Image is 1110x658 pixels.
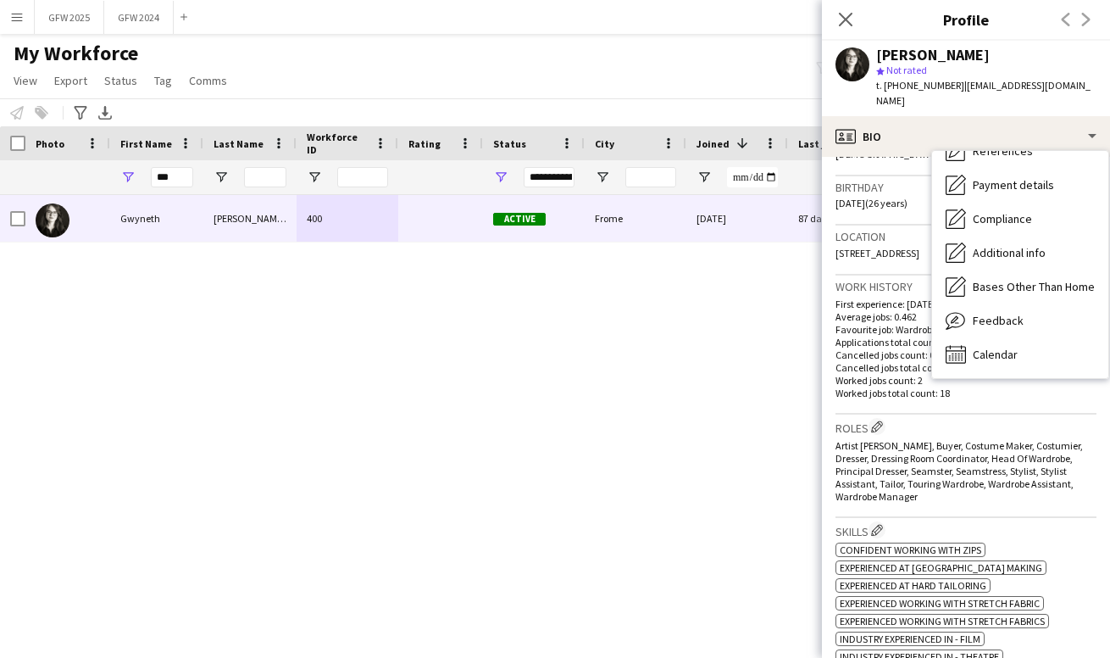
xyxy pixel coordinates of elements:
span: Not rated [886,64,927,76]
span: | [EMAIL_ADDRESS][DOMAIN_NAME] [876,79,1091,107]
span: Payment details [973,177,1054,192]
div: Calendar [932,337,1108,371]
h3: Profile [822,8,1110,31]
span: Industry Experienced In - Film [840,633,980,645]
p: Cancelled jobs count: 0 [835,349,1096,361]
h3: Roles [835,418,1096,436]
input: City Filter Input [625,167,676,187]
span: Compliance [973,211,1032,226]
span: My Workforce [14,41,138,66]
span: Feedback [973,313,1024,328]
span: Experienced working with stretch fabric [840,597,1040,610]
span: Experienced working with stretch fabrics [840,615,1045,627]
span: Confident working with zips [840,544,981,556]
div: Payment details [932,168,1108,202]
p: Cancelled jobs total count: 0 [835,361,1096,374]
button: Open Filter Menu [307,170,322,185]
div: Bases Other Than Home [932,270,1108,304]
a: Status [97,70,144,92]
p: Worked jobs total count: 18 [835,387,1096,399]
span: [STREET_ADDRESS] [835,247,919,259]
span: t. [PHONE_NUMBER] [876,79,964,92]
div: Additional info [932,236,1108,270]
span: Last Name [214,137,264,150]
p: Favourite job: Wardrobe Assistant [835,323,1096,336]
div: 87 days [788,195,890,242]
span: Last job [798,137,836,150]
h3: Birthday [835,180,1096,195]
span: Export [54,73,87,88]
span: Rating [408,137,441,150]
button: Open Filter Menu [595,170,610,185]
div: Feedback [932,304,1108,337]
input: First Name Filter Input [151,167,193,187]
span: Artist [PERSON_NAME], Buyer, Costume Maker, Costumier, Dresser, Dressing Room Coordinator, Head O... [835,439,1083,503]
button: GFW 2025 [35,1,104,34]
span: Workforce ID [307,131,368,156]
span: Active [493,213,546,226]
p: Worked jobs count: 2 [835,374,1096,387]
button: Open Filter Menu [697,170,712,185]
a: View [7,70,44,92]
input: Joined Filter Input [727,167,778,187]
span: Photo [36,137,64,150]
a: Tag [147,70,179,92]
span: Comms [189,73,227,88]
button: GFW 2024 [104,1,174,34]
input: Last Name Filter Input [244,167,286,187]
a: Export [47,70,94,92]
div: 400 [297,195,398,242]
app-action-btn: Export XLSX [95,103,115,123]
input: Workforce ID Filter Input [337,167,388,187]
div: References [932,134,1108,168]
p: First experience: [DATE] [835,298,1096,310]
h3: Work history [835,279,1096,294]
span: Calendar [973,347,1018,362]
app-action-btn: Advanced filters [70,103,91,123]
h3: Location [835,229,1096,244]
span: Tag [154,73,172,88]
a: Comms [182,70,234,92]
span: Status [104,73,137,88]
h3: Skills [835,521,1096,539]
button: Open Filter Menu [493,170,508,185]
div: [DATE] [686,195,788,242]
span: First Name [120,137,172,150]
div: Frome [585,195,686,242]
span: Experienced at [GEOGRAPHIC_DATA] making [840,561,1042,574]
div: Gwyneth [110,195,203,242]
span: Joined [697,137,730,150]
span: View [14,73,37,88]
span: Status [493,137,526,150]
span: [DATE] (26 years) [835,197,907,209]
div: [PERSON_NAME] [876,47,990,63]
span: References [973,143,1033,159]
img: Gwyneth Atkinson Lynch [36,204,69,237]
button: Open Filter Menu [120,170,136,185]
span: Additional info [973,245,1046,260]
div: Compliance [932,202,1108,236]
span: [DEMOGRAPHIC_DATA] [835,148,936,160]
span: Bases Other Than Home [973,279,1095,294]
p: Applications total count: 130 [835,336,1096,349]
div: Bio [822,116,1110,157]
span: City [595,137,614,150]
span: Experienced at hard tailoring [840,579,986,592]
p: Average jobs: 0.462 [835,310,1096,323]
div: [PERSON_NAME] [PERSON_NAME] [203,195,297,242]
button: Open Filter Menu [214,170,229,185]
